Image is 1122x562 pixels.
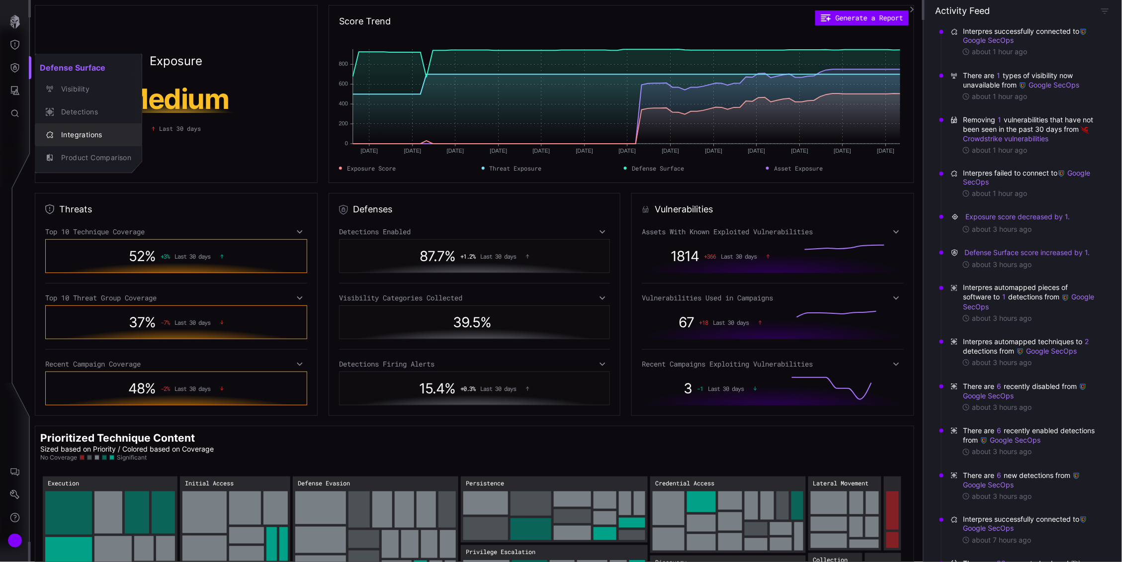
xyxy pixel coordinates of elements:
[35,58,142,78] h2: Defense Surface
[35,146,142,169] button: Product Comparison
[35,123,142,146] button: Integrations
[56,152,131,164] div: Product Comparison
[56,83,131,95] div: Visibility
[35,100,142,123] button: Detections
[56,106,131,118] div: Detections
[56,129,131,141] div: Integrations
[35,78,142,100] button: Visibility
